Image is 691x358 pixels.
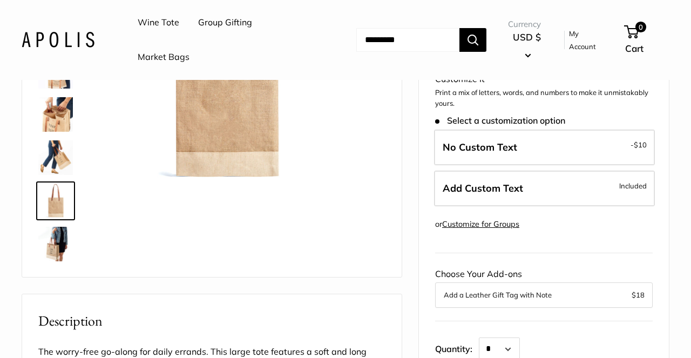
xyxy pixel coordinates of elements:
span: No Custom Text [443,141,517,153]
button: Search [459,28,486,52]
a: Wine Tote in Natural [36,95,75,134]
a: My Account [569,27,606,53]
input: Search... [356,28,459,52]
label: Add Custom Text [434,171,655,206]
span: USD $ [513,31,541,43]
div: or [435,217,519,232]
button: USD $ [508,29,546,63]
span: Select a customization option [435,116,565,126]
span: $18 [632,291,645,299]
span: Add Custom Text [443,182,523,194]
img: description_Super soft long leather handles. [38,140,73,175]
span: Included [619,179,647,192]
a: Customize for Groups [442,219,519,229]
a: Group Gifting [198,15,252,31]
iframe: Sign Up via Text for Offers [9,317,116,349]
h2: Description [38,310,385,332]
span: Cart [625,43,643,54]
a: description_Super soft long leather handles. [36,138,75,177]
label: Leave Blank [434,130,655,165]
a: Wine Tote [138,15,179,31]
img: Apolis [22,32,94,48]
button: Add a Leather Gift Tag with Note [444,288,644,301]
a: description_No need for custom text? Choose this option. [36,181,75,220]
a: description_Long handles for easy carry throughout the day. [36,225,75,264]
span: - [631,138,647,151]
div: Choose Your Add-ons [435,266,653,307]
span: $10 [634,140,647,149]
img: description_No need for custom text? Choose this option. [38,184,73,218]
span: Currency [508,17,546,32]
p: Print a mix of letters, words, and numbers to make it unmistakably yours. [435,87,653,109]
span: 0 [635,22,646,32]
img: Wine Tote in Natural [38,97,73,132]
a: 0 Cart [625,23,669,57]
a: Market Bags [138,49,189,65]
img: description_Long handles for easy carry throughout the day. [38,227,73,261]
